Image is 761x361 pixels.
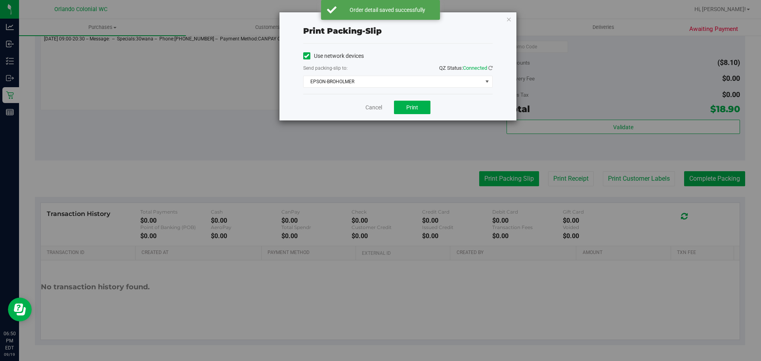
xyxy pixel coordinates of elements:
[394,101,430,114] button: Print
[8,298,32,321] iframe: Resource center
[303,65,348,72] label: Send packing-slip to:
[341,6,434,14] div: Order detail saved successfully
[304,76,482,87] span: EPSON-BROHOLMER
[439,65,493,71] span: QZ Status:
[303,26,382,36] span: Print packing-slip
[482,76,492,87] span: select
[365,103,382,112] a: Cancel
[303,52,364,60] label: Use network devices
[406,104,418,111] span: Print
[463,65,487,71] span: Connected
